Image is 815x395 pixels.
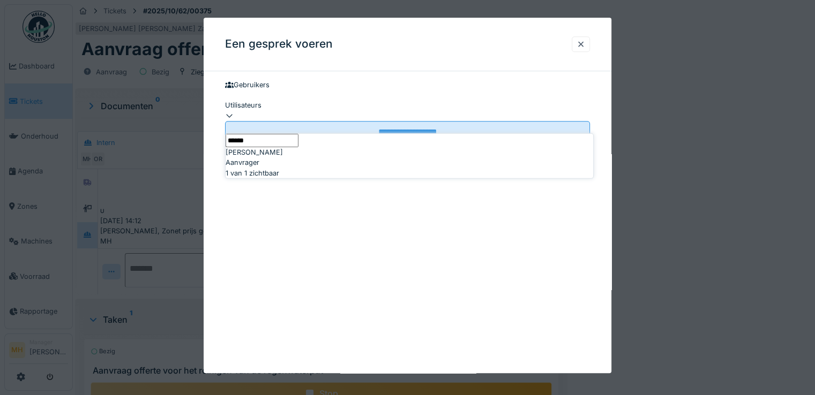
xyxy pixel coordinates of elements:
[226,147,283,157] span: [PERSON_NAME]
[225,101,590,111] div: Utilisateurs
[225,37,333,51] h3: Een gesprek voeren
[225,80,590,90] div: Gebruikers
[226,157,593,168] div: Aanvrager
[226,168,593,178] div: 1 van 1 zichtbaar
